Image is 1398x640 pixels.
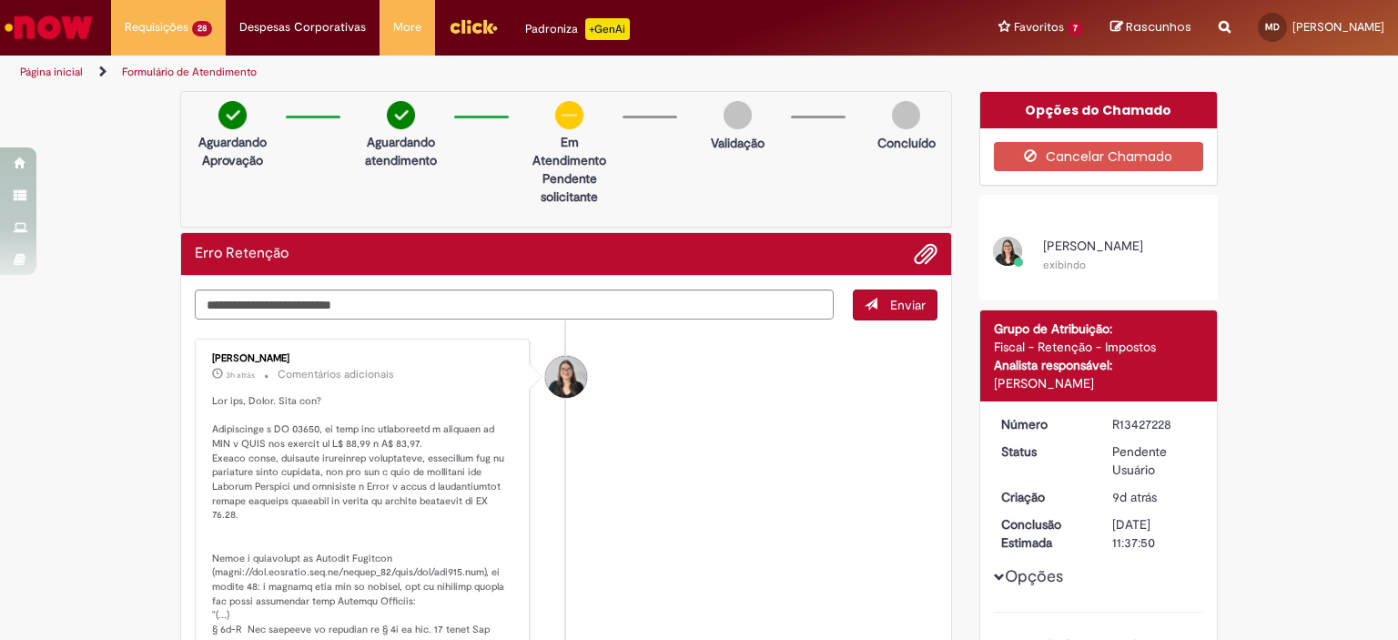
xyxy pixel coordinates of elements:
span: Despesas Corporativas [239,18,366,36]
span: More [393,18,421,36]
img: check-circle-green.png [218,101,247,129]
img: check-circle-green.png [387,101,415,129]
p: Em Atendimento [525,133,613,169]
div: R13427228 [1112,415,1197,433]
dt: Status [988,442,1099,461]
span: [PERSON_NAME] [1043,238,1143,254]
div: Grupo de Atribuição: [994,320,1204,338]
time: 19/08/2025 09:37:47 [1112,489,1157,505]
p: Pendente solicitante [525,169,613,206]
p: Aguardando atendimento [357,133,445,169]
p: Concluído [877,134,936,152]
button: Adicionar anexos [914,242,937,266]
div: Pendente Usuário [1112,442,1197,479]
dt: Conclusão Estimada [988,515,1099,552]
div: [PERSON_NAME] [994,374,1204,392]
img: img-circle-grey.png [724,101,752,129]
span: 28 [192,21,212,36]
div: [PERSON_NAME] [212,353,515,364]
div: Analista responsável: [994,356,1204,374]
span: Rascunhos [1126,18,1191,36]
small: exibindo [1043,258,1086,272]
p: +GenAi [585,18,630,40]
button: Cancelar Chamado [994,142,1204,171]
div: Fiscal - Retenção - Impostos [994,338,1204,356]
a: Rascunhos [1110,19,1191,36]
span: MD [1265,21,1280,33]
div: undefined Online [545,356,587,398]
span: 9d atrás [1112,489,1157,505]
img: img-circle-grey.png [892,101,920,129]
div: Opções do Chamado [980,92,1218,128]
img: ServiceNow [2,9,96,46]
a: Página inicial [20,65,83,79]
img: click_logo_yellow_360x200.png [449,13,498,40]
ul: Trilhas de página [14,56,918,89]
div: Padroniza [525,18,630,40]
p: Aguardando Aprovação [188,133,277,169]
span: Requisições [125,18,188,36]
h2: Erro Retenção Histórico de tíquete [195,246,289,262]
img: circle-minus.png [555,101,583,129]
div: [DATE] 11:37:50 [1112,515,1197,552]
dt: Número [988,415,1099,433]
span: [PERSON_NAME] [1292,19,1384,35]
time: 27/08/2025 11:49:15 [226,370,255,381]
small: Comentários adicionais [278,367,394,382]
span: Favoritos [1014,18,1064,36]
span: 7 [1068,21,1083,36]
span: Enviar [890,297,926,313]
button: Enviar [853,290,937,320]
a: Formulário de Atendimento [122,65,257,79]
div: 19/08/2025 09:37:47 [1112,488,1197,506]
textarea: Digite sua mensagem aqui... [195,290,834,320]
dt: Criação [988,488,1099,506]
span: 3h atrás [226,370,255,381]
p: Validação [711,134,765,152]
